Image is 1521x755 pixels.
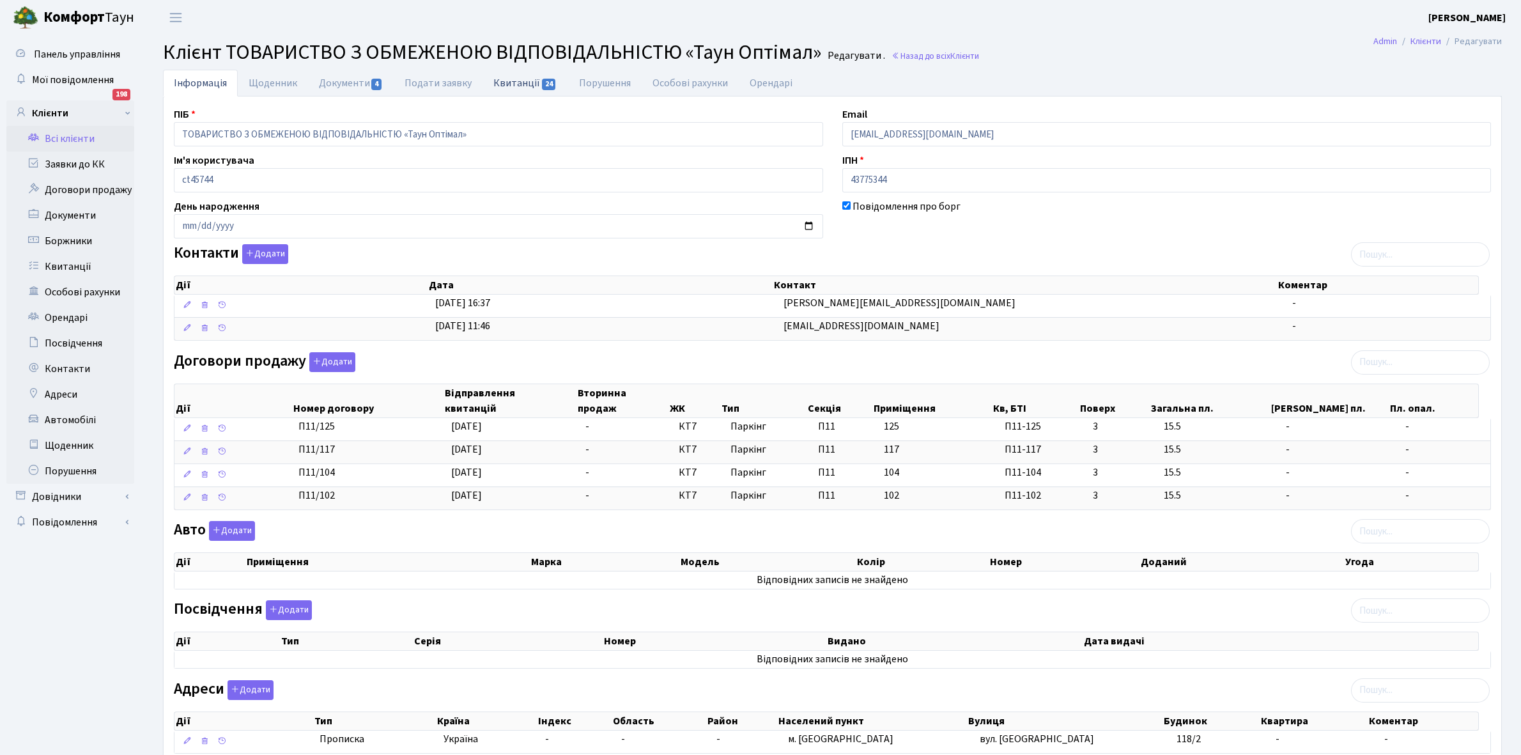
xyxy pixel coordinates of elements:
[1177,732,1201,746] span: 118/2
[174,572,1490,589] td: Відповідних записів не знайдено
[642,70,739,97] a: Особові рахунки
[6,433,134,458] a: Щоденник
[842,107,867,122] label: Email
[242,244,288,264] button: Контакти
[884,442,899,456] span: 117
[292,384,444,417] th: Номер договору
[6,228,134,254] a: Боржники
[1351,678,1490,703] input: Пошук...
[1389,384,1478,417] th: Пл. опал.
[6,152,134,177] a: Заявки до КК
[1441,35,1502,49] li: Редагувати
[298,465,335,479] span: П11/104
[818,488,835,502] span: П11
[306,350,355,372] a: Додати
[6,42,134,67] a: Панель управління
[444,384,576,417] th: Відправлення квитанцій
[1405,488,1485,503] span: -
[313,712,436,730] th: Тип
[1139,553,1344,571] th: Доданий
[1351,519,1490,543] input: Пошук...
[451,488,482,502] span: [DATE]
[6,305,134,331] a: Орендарі
[603,632,826,650] th: Номер
[43,7,105,27] b: Комфорт
[174,521,255,541] label: Авто
[537,712,612,730] th: Індекс
[807,384,872,417] th: Секція
[298,419,335,433] span: П11/125
[1005,488,1083,503] span: П11-102
[238,70,308,97] a: Щоденник
[576,384,669,417] th: Вторинна продаж
[6,100,134,126] a: Клієнти
[720,384,807,417] th: Тип
[1005,465,1083,480] span: П11-104
[706,712,777,730] th: Район
[585,465,589,479] span: -
[989,553,1140,571] th: Номер
[980,732,1094,746] span: вул. [GEOGRAPHIC_DATA]
[228,680,274,700] button: Адреси
[1405,442,1485,457] span: -
[668,384,720,417] th: ЖК
[1292,319,1296,333] span: -
[6,203,134,228] a: Документи
[777,712,967,730] th: Населений пункт
[1093,488,1154,503] span: 3
[784,296,1015,310] span: [PERSON_NAME][EMAIL_ADDRESS][DOMAIN_NAME]
[435,296,490,310] span: [DATE] 16:37
[1428,10,1506,26] a: [PERSON_NAME]
[245,553,530,571] th: Приміщення
[6,356,134,382] a: Контакти
[174,384,292,417] th: Дії
[842,153,864,168] label: ІПН
[6,382,134,407] a: Адреси
[160,7,192,28] button: Переключити навігацію
[716,732,720,746] span: -
[730,465,808,480] span: Паркінг
[174,553,245,571] th: Дії
[239,242,288,265] a: Додати
[1292,296,1296,310] span: -
[174,107,196,122] label: ПІБ
[818,419,835,433] span: П11
[309,352,355,372] button: Договори продажу
[163,38,821,67] span: Клієнт ТОВАРИСТВО З ОБМЕЖЕНОЮ ВІДПОВІДАЛЬНІСТЮ «Таун Оптімал»
[1368,712,1478,730] th: Коментар
[739,70,803,97] a: Орендарі
[1351,242,1490,267] input: Пошук...
[1286,419,1395,434] span: -
[884,419,899,433] span: 125
[280,632,413,650] th: Тип
[1351,350,1490,375] input: Пошук...
[612,712,706,730] th: Область
[1276,732,1279,746] span: -
[1405,419,1485,434] span: -
[1351,598,1490,623] input: Пошук...
[1344,553,1478,571] th: Угода
[6,484,134,510] a: Довідники
[308,70,394,97] a: Документи
[679,465,720,480] span: КТ7
[1150,384,1270,417] th: Загальна пл.
[992,384,1079,417] th: Кв, БТІ
[6,126,134,152] a: Всі клієнти
[320,732,364,747] span: Прописка
[163,70,238,97] a: Інформація
[6,458,134,484] a: Порушення
[1005,419,1083,434] span: П11-125
[1093,442,1154,457] span: 3
[1260,712,1368,730] th: Квартира
[884,488,899,502] span: 102
[1083,632,1478,650] th: Дата видачі
[371,79,382,90] span: 4
[263,598,312,621] a: Додати
[1286,442,1395,457] span: -
[451,442,482,456] span: [DATE]
[730,419,808,434] span: Паркінг
[967,712,1162,730] th: Вулиця
[483,70,567,96] a: Квитанції
[6,67,134,93] a: Мої повідомлення198
[884,465,899,479] span: 104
